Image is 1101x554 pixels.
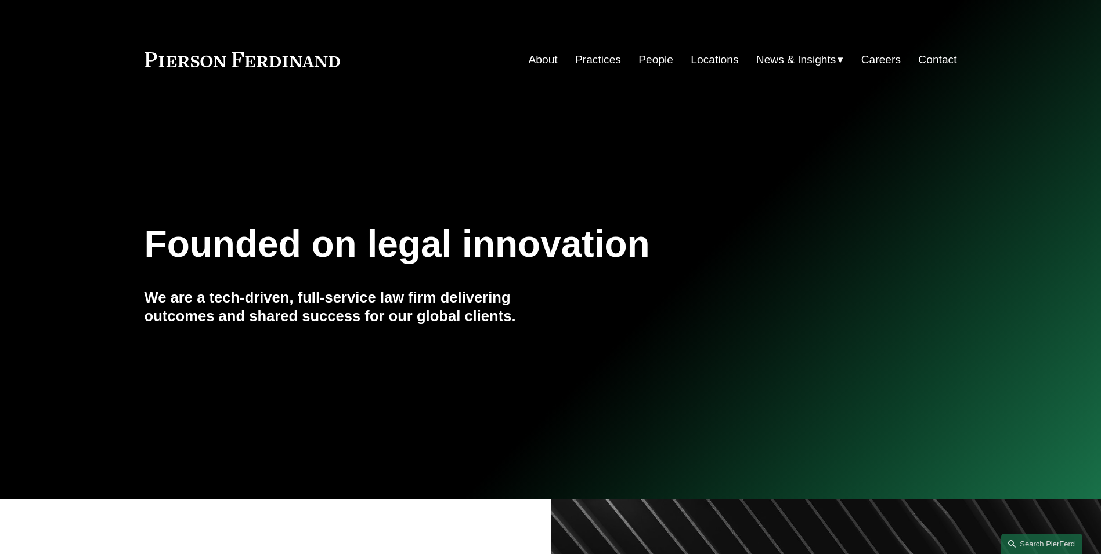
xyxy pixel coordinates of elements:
a: Practices [575,49,621,71]
a: People [638,49,673,71]
span: News & Insights [756,50,836,70]
a: Locations [691,49,738,71]
a: Careers [861,49,901,71]
a: folder dropdown [756,49,844,71]
h1: Founded on legal innovation [145,223,822,265]
a: About [529,49,558,71]
a: Contact [918,49,956,71]
a: Search this site [1001,534,1082,554]
h4: We are a tech-driven, full-service law firm delivering outcomes and shared success for our global... [145,288,551,326]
